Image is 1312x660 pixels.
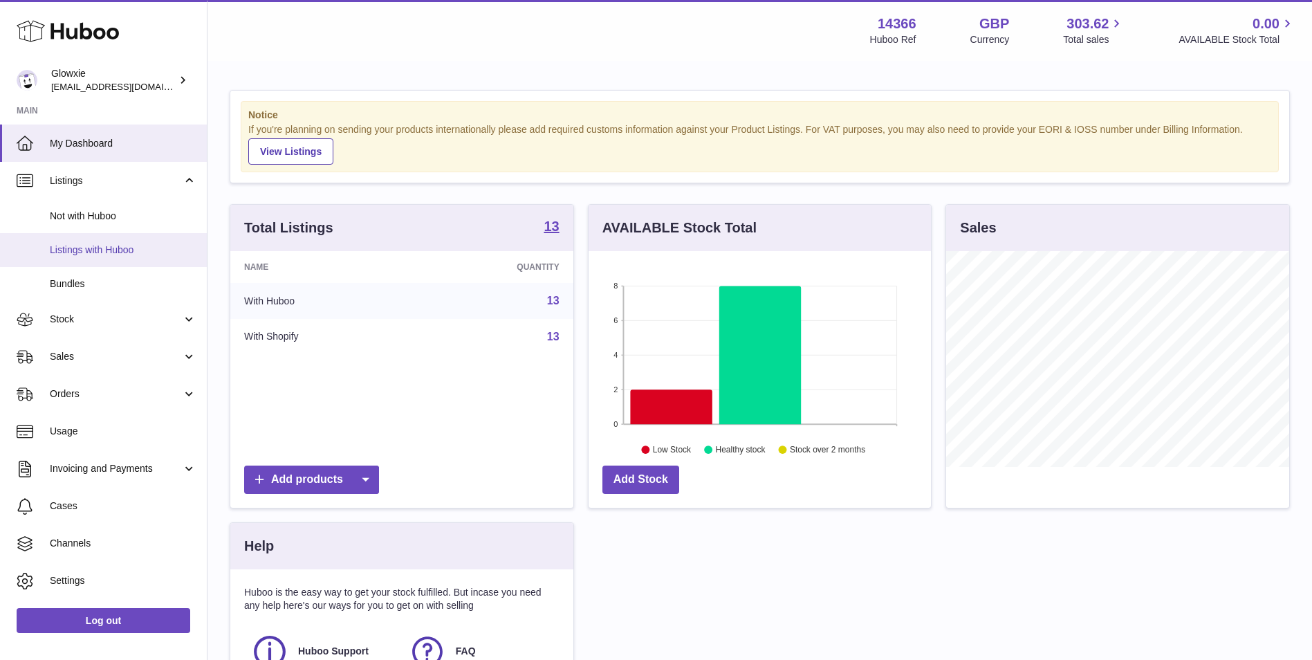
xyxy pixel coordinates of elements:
[790,445,865,455] text: Stock over 2 months
[960,219,996,237] h3: Sales
[1063,15,1125,46] a: 303.62 Total sales
[544,219,559,233] strong: 13
[230,319,415,355] td: With Shopify
[248,138,333,165] a: View Listings
[613,351,618,359] text: 4
[17,70,37,91] img: internalAdmin-14366@internal.huboo.com
[547,331,560,342] a: 13
[613,385,618,394] text: 2
[1253,15,1279,33] span: 0.00
[248,109,1271,122] strong: Notice
[244,219,333,237] h3: Total Listings
[50,174,182,187] span: Listings
[244,466,379,494] a: Add products
[653,445,692,455] text: Low Stock
[602,466,679,494] a: Add Stock
[244,537,274,556] h3: Help
[50,313,182,326] span: Stock
[715,445,766,455] text: Healthy stock
[50,387,182,401] span: Orders
[547,295,560,306] a: 13
[979,15,1009,33] strong: GBP
[50,574,196,587] span: Settings
[230,283,415,319] td: With Huboo
[544,219,559,236] a: 13
[50,210,196,223] span: Not with Huboo
[613,420,618,428] text: 0
[870,33,916,46] div: Huboo Ref
[50,277,196,291] span: Bundles
[248,123,1271,165] div: If you're planning on sending your products internationally please add required customs informati...
[51,67,176,93] div: Glowxie
[1066,15,1109,33] span: 303.62
[51,81,203,92] span: [EMAIL_ADDRESS][DOMAIN_NAME]
[50,462,182,475] span: Invoicing and Payments
[1179,33,1295,46] span: AVAILABLE Stock Total
[1179,15,1295,46] a: 0.00 AVAILABLE Stock Total
[244,586,560,612] p: Huboo is the easy way to get your stock fulfilled. But incase you need any help here's our ways f...
[613,316,618,324] text: 6
[415,251,573,283] th: Quantity
[17,608,190,633] a: Log out
[50,244,196,257] span: Listings with Huboo
[230,251,415,283] th: Name
[602,219,757,237] h3: AVAILABLE Stock Total
[50,425,196,438] span: Usage
[50,350,182,363] span: Sales
[298,645,369,658] span: Huboo Support
[1063,33,1125,46] span: Total sales
[878,15,916,33] strong: 14366
[613,282,618,290] text: 8
[50,137,196,150] span: My Dashboard
[970,33,1010,46] div: Currency
[50,537,196,550] span: Channels
[456,645,476,658] span: FAQ
[50,499,196,513] span: Cases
